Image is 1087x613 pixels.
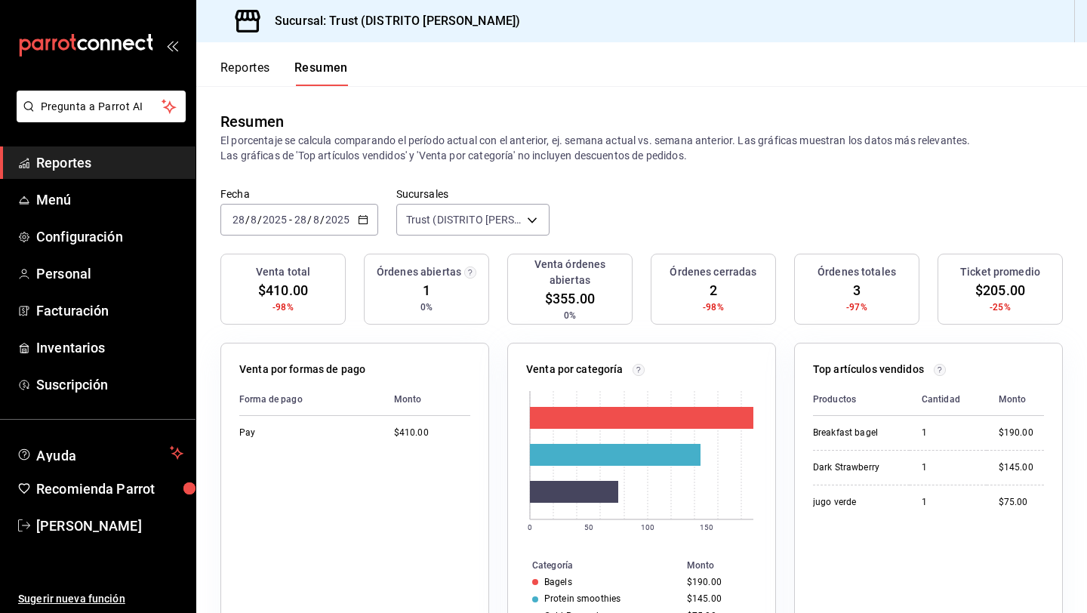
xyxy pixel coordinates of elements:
h3: Sucursal: Trust (DISTRITO [PERSON_NAME]) [263,12,520,30]
span: -98% [703,300,724,314]
div: $145.00 [999,461,1044,474]
span: / [320,214,325,226]
div: Protein smoothies [544,593,620,604]
div: $190.00 [999,427,1044,439]
div: $410.00 [394,427,470,439]
th: Forma de pago [239,384,382,416]
h3: Venta órdenes abiertas [514,257,626,288]
button: open_drawer_menu [166,39,178,51]
span: -25% [990,300,1011,314]
th: Monto [987,384,1044,416]
label: Sucursales [396,189,550,199]
span: -98% [273,300,294,314]
th: Monto [382,384,470,416]
th: Cantidad [910,384,987,416]
text: 150 [700,523,713,531]
div: Pay [239,427,370,439]
p: El porcentaje se calcula comparando el período actual con el anterior, ej. semana actual vs. sema... [220,133,1063,163]
input: ---- [262,214,288,226]
div: $145.00 [687,593,751,604]
span: Recomienda Parrot [36,479,183,499]
span: Suscripción [36,374,183,395]
span: $205.00 [975,280,1025,300]
button: Resumen [294,60,348,86]
h3: Venta total [256,264,310,280]
span: / [307,214,312,226]
th: Monto [681,557,775,574]
span: Trust (DISTRITO [PERSON_NAME]) [406,212,522,227]
span: Reportes [36,152,183,173]
div: $75.00 [999,496,1044,509]
span: 0% [420,300,433,314]
span: Personal [36,263,183,284]
label: Fecha [220,189,378,199]
span: Ayuda [36,444,164,462]
div: Breakfast bagel [813,427,898,439]
text: 0 [528,523,532,531]
div: Bagels [544,577,572,587]
span: 1 [423,280,430,300]
div: 1 [922,427,975,439]
span: Sugerir nueva función [18,591,183,607]
span: $355.00 [545,288,595,309]
span: / [257,214,262,226]
div: navigation tabs [220,60,348,86]
div: 1 [922,496,975,509]
input: -- [232,214,245,226]
input: -- [313,214,320,226]
text: 50 [584,523,593,531]
th: Productos [813,384,910,416]
span: 3 [853,280,861,300]
span: [PERSON_NAME] [36,516,183,536]
th: Categoría [508,557,681,574]
span: 0% [564,309,576,322]
button: Reportes [220,60,270,86]
h3: Órdenes totales [818,264,896,280]
input: ---- [325,214,350,226]
text: 100 [641,523,654,531]
a: Pregunta a Parrot AI [11,109,186,125]
span: 2 [710,280,717,300]
span: / [245,214,250,226]
p: Top artículos vendidos [813,362,924,377]
div: 1 [922,461,975,474]
h3: Órdenes cerradas [670,264,756,280]
p: Venta por formas de pago [239,362,365,377]
span: -97% [846,300,867,314]
button: Pregunta a Parrot AI [17,91,186,122]
div: Resumen [220,110,284,133]
input: -- [250,214,257,226]
input: -- [294,214,307,226]
span: Pregunta a Parrot AI [41,99,162,115]
div: jugo verde [813,496,898,509]
span: $410.00 [258,280,308,300]
span: Menú [36,189,183,210]
span: Configuración [36,226,183,247]
h3: Órdenes abiertas [377,264,461,280]
h3: Ticket promedio [960,264,1040,280]
span: Inventarios [36,337,183,358]
span: - [289,214,292,226]
div: $190.00 [687,577,751,587]
p: Venta por categoría [526,362,624,377]
div: Dark Strawberry [813,461,898,474]
span: Facturación [36,300,183,321]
